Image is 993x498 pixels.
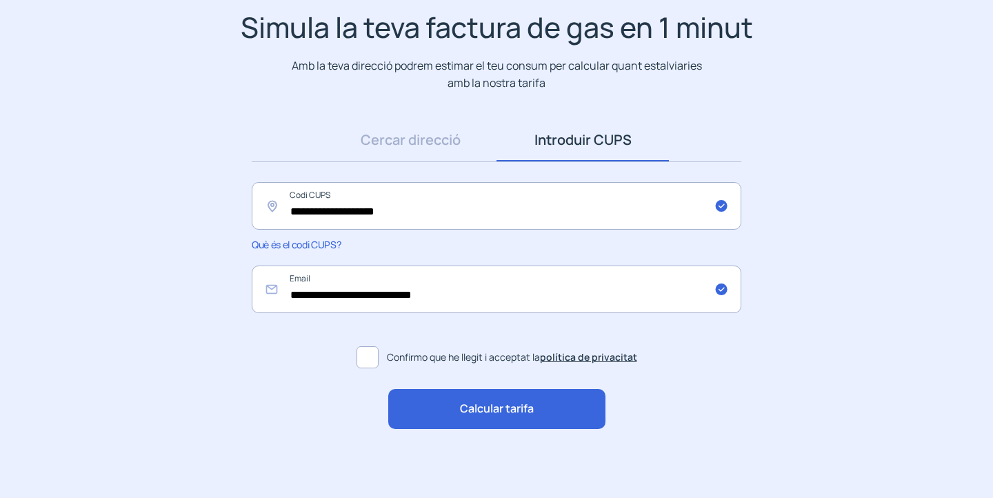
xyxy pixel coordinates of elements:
[496,119,669,161] a: Introduir CUPS
[252,238,341,251] span: Què és el codi CUPS?
[460,400,534,418] span: Calcular tarifa
[387,350,637,365] span: Confirmo que he llegit i acceptat la
[241,10,753,44] h1: Simula la teva factura de gas en 1 minut
[540,350,637,363] a: política de privacitat
[289,57,705,91] p: Amb la teva direcció podrem estimar el teu consum per calcular quant estalviaries amb la nostra t...
[324,119,496,161] a: Cercar direcció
